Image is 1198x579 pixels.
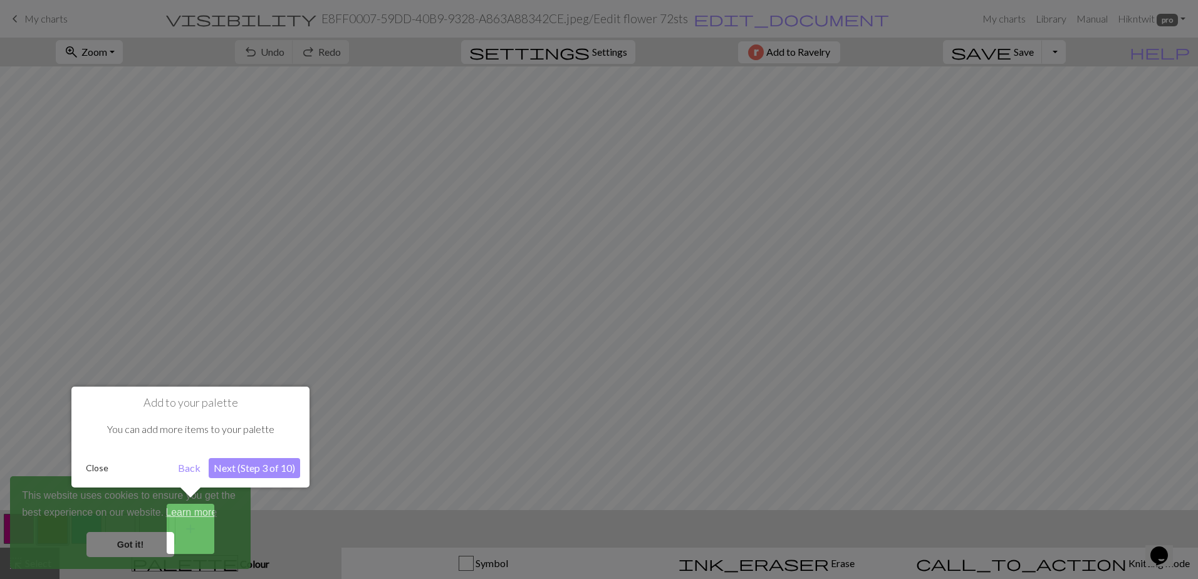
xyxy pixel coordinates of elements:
[173,458,206,478] button: Back
[81,396,300,410] h1: Add to your palette
[209,458,300,478] button: Next (Step 3 of 10)
[71,387,310,488] div: Add to your palette
[81,459,113,477] button: Close
[81,410,300,449] div: You can add more items to your palette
